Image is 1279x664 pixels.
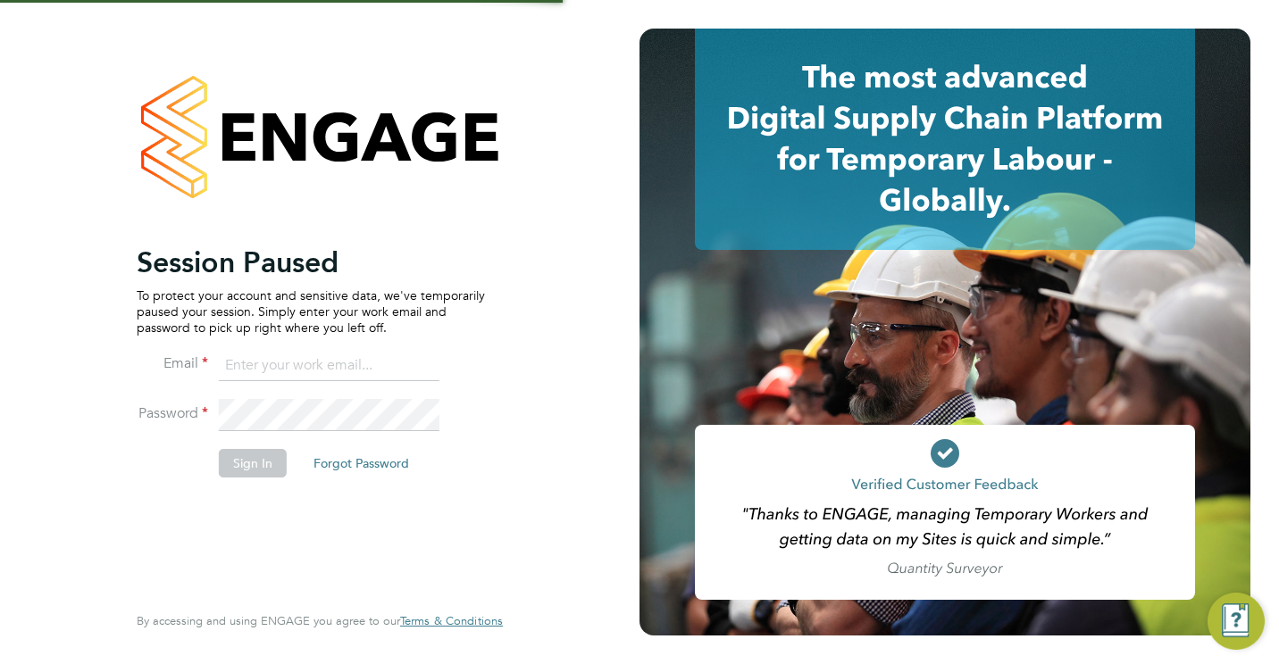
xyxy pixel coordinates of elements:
button: Sign In [219,449,287,477]
label: Password [137,404,208,423]
button: Forgot Password [299,449,423,477]
label: Email [137,354,208,373]
button: Engage Resource Center [1208,593,1265,650]
p: To protect your account and sensitive data, we've temporarily paused your session. Simply enter y... [137,287,485,336]
h2: Session Paused [137,245,485,280]
input: Enter your work email... [219,350,439,382]
span: By accessing and using ENGAGE you agree to our [137,613,503,628]
a: Terms & Conditions [400,614,503,628]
